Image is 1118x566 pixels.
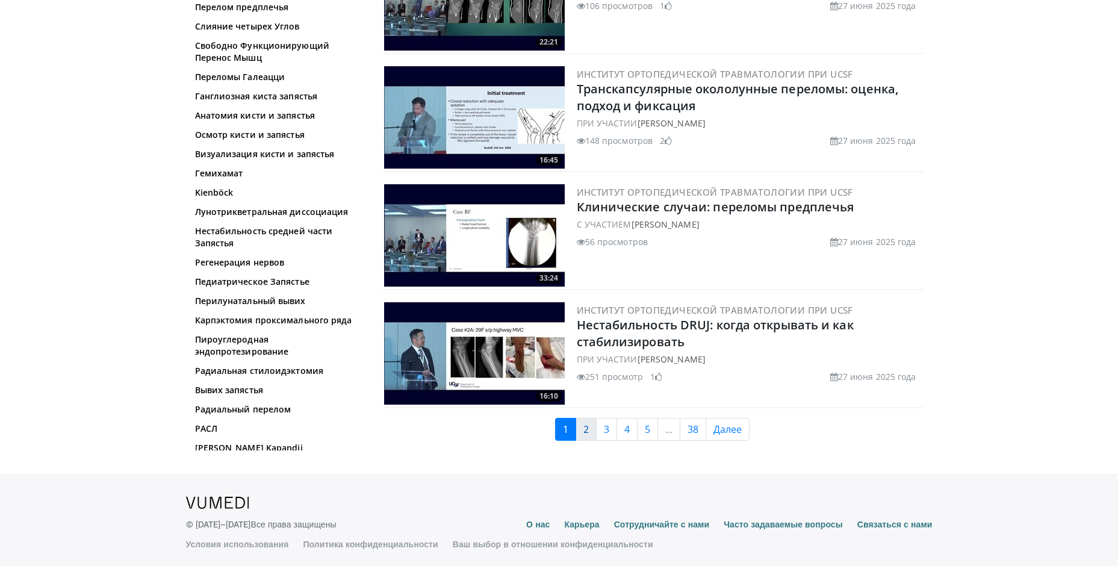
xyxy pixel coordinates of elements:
[680,418,706,441] a: 38
[453,538,653,550] a: Ваш выбор в отношении конфиденциальности
[195,148,358,160] a: Визуализация кисти и запястья
[585,135,653,146] ya-tr-span: 148 просмотров
[195,384,358,396] a: Вывих запястья
[453,539,653,549] ya-tr-span: Ваш выбор в отношении конфиденциальности
[195,423,217,435] ya-tr-span: РАСЛ
[186,519,251,529] ya-tr-span: © [DATE]–[DATE]
[576,418,597,441] a: 2
[536,37,562,48] span: 22:21
[384,302,565,405] img: 537ce060-5a41-4545-8335-2223c6aa551f.300x170_q85_crop-smart_upscale.jpg
[303,539,438,549] ya-tr-span: Политика конфиденциальности
[195,71,358,83] a: Переломы Галеацци
[195,167,358,179] a: Гемихамат
[724,519,843,529] ya-tr-span: Часто задаваемые вопросы
[195,365,324,377] ya-tr-span: Радиальная стилоидэктомия
[616,418,638,441] a: 4
[660,134,672,147] li: 2
[564,519,599,529] ya-tr-span: Карьера
[830,370,916,383] li: 27 июня 2025 года
[577,317,854,350] a: Нестабильность DRUJ: когда открывать и как стабилизировать
[195,1,358,13] a: Перелом предплечья
[195,1,289,13] ya-tr-span: Перелом предплечья
[637,418,658,441] a: 5
[838,236,916,247] ya-tr-span: 27 июня 2025 года
[382,418,924,441] nav: Страницы результатов поиска
[195,20,300,33] ya-tr-span: Слияние четырех Углов
[536,391,562,402] span: 16:10
[577,199,854,215] a: Клинические случаи: переломы предплечья
[195,403,358,415] a: Радиальный перелом
[195,442,303,454] ya-tr-span: [PERSON_NAME] Kapandji
[384,302,565,405] a: 16:10
[195,110,315,122] ya-tr-span: Анатомия кисти и запястья
[195,314,352,326] ya-tr-span: Карпэктомия проксимального ряда
[632,219,700,230] a: [PERSON_NAME]
[303,538,438,550] a: Политика конфиденциальности
[195,129,305,141] ya-tr-span: Осмотр кисти и запястья
[830,134,916,147] li: 27 июня 2025 года
[195,295,306,307] ya-tr-span: Перилунатальный вывих
[650,370,662,383] li: 1
[638,353,706,365] a: [PERSON_NAME]
[195,384,263,396] ya-tr-span: Вывих запястья
[195,365,358,377] a: Радиальная стилоидэктомия
[195,206,358,218] a: Лунотрикветральная диссоциация
[195,423,358,435] a: РАСЛ
[195,71,285,83] ya-tr-span: Переломы Галеацци
[195,295,358,307] a: Перилунатальный вывих
[585,236,648,247] ya-tr-span: 56 просмотров
[526,518,550,533] a: О нас
[638,117,706,129] a: [PERSON_NAME]
[614,518,709,533] a: Сотрудничайте с нами
[384,66,565,169] img: 94a55f52-0aa9-40e2-aefb-5a4b177818da.300x170_q85_crop-smart_upscale.jpg
[195,187,358,199] a: Kienböck
[577,304,853,316] a: Институт ортопедической травматологии при UCSF
[384,184,565,287] img: 90bd556c-3fb9-45ed-9550-596bce362f8e.300x170_q85_crop-smart_upscale.jpg
[577,68,853,80] a: Институт ортопедической травматологии при UCSF
[555,418,576,441] a: 1
[251,519,337,529] ya-tr-span: Все права защищены
[577,186,853,198] a: Институт ортопедической травматологии при UCSF
[186,497,249,509] img: Логотип VuMedi
[384,66,565,169] a: 16:45
[186,538,289,550] a: Условия использования
[195,257,285,269] ya-tr-span: Регенерация нервов
[564,518,599,533] a: Карьера
[577,81,899,114] a: Транскапсулярные окололунные переломы: оценка, подход и фиксация
[706,418,750,441] a: Далее
[195,148,335,160] ya-tr-span: Визуализация кисти и запястья
[195,225,358,249] a: Нестабильность средней части Запястья
[195,334,358,358] a: Пироуглеродная эндопротезирование
[526,519,550,529] ya-tr-span: О нас
[195,110,358,122] a: Анатомия кисти и запястья
[195,276,358,288] a: Педиатрическое Запястье
[536,273,562,284] span: 33:24
[195,403,291,415] ya-tr-span: Радиальный перелом
[195,90,318,102] ya-tr-span: Ганглиозная киста запястья
[195,206,349,218] ya-tr-span: Лунотрикветральная диссоциация
[585,371,643,382] ya-tr-span: 251 просмотр
[195,314,358,326] a: Карпэктомия проксимального ряда
[577,353,638,365] ya-tr-span: ПРИ УЧАСТИИ
[195,40,358,64] a: Свободно Функционирующий Перенос Мышц
[857,518,933,533] a: Связаться с нами
[614,519,709,529] ya-tr-span: Сотрудничайте с нами
[536,155,562,166] span: 16:45
[577,219,632,230] ya-tr-span: С УЧАСТИЕМ
[195,167,243,179] ya-tr-span: Гемихамат
[713,423,742,436] ya-tr-span: Далее
[195,20,358,33] a: Слияние четырех Углов
[195,187,234,199] ya-tr-span: Kienböck
[195,442,358,454] a: [PERSON_NAME] Kapandji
